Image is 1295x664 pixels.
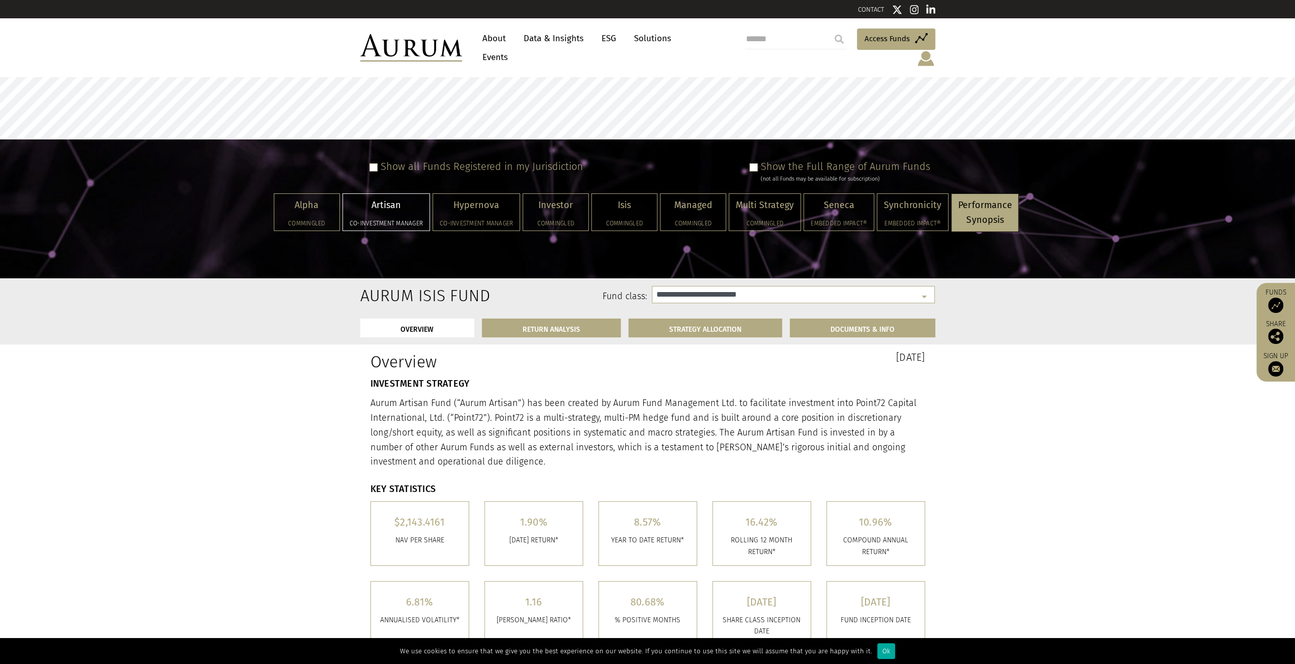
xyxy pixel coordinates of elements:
p: [PERSON_NAME] RATIO* [493,615,575,626]
img: Instagram icon [910,5,919,15]
p: ROLLING 12 MONTH RETURN* [721,535,803,558]
h1: Overview [370,352,640,371]
label: Fund class: [458,290,647,303]
a: Solutions [629,29,676,48]
h3: [DATE] [655,352,925,362]
a: Events [477,48,508,67]
a: Funds [1261,288,1290,313]
h5: $2,143.4161 [379,517,461,527]
h5: 1.16 [493,597,575,607]
div: Share [1261,321,1290,344]
p: Multi Strategy [736,198,794,213]
h5: 1.90% [493,517,575,527]
p: Alpha [281,198,333,213]
h5: Commingled [736,220,794,226]
p: Seneca [811,198,867,213]
h5: Commingled [281,220,333,226]
img: Sign up to our newsletter [1268,361,1283,377]
a: Access Funds [857,28,935,50]
h5: 10.96% [834,517,917,527]
h5: 80.68% [607,597,689,607]
h5: Embedded Impact® [811,220,867,226]
p: [DATE] RETURN* [493,535,575,546]
input: Submit [829,29,849,49]
p: % POSITIVE MONTHS [607,615,689,626]
h5: [DATE] [834,597,917,607]
p: FUND INCEPTION DATE [834,615,917,626]
label: Show all Funds Registered in my Jurisdiction [381,160,583,172]
div: Ok [877,643,895,659]
a: CONTACT [858,6,884,13]
img: Linkedin icon [926,5,935,15]
span: Access Funds [865,33,910,45]
h5: Commingled [598,220,650,226]
img: Share this post [1268,329,1283,344]
p: COMPOUND ANNUAL RETURN* [834,535,917,558]
p: ANNUALISED VOLATILITY* [379,615,461,626]
h5: Co-investment Manager [350,220,423,226]
h5: Commingled [530,220,582,226]
p: Synchronicity [884,198,941,213]
p: Hypernova [440,198,513,213]
p: YEAR TO DATE RETURN* [607,535,689,546]
p: Aurum Artisan Fund (“Aurum Artisan”) has been created by Aurum Fund Management Ltd. to facilitate... [370,396,925,469]
p: Performance Synopsis [958,198,1012,227]
a: STRATEGY ALLOCATION [628,319,782,337]
p: Artisan [350,198,423,213]
a: About [477,29,511,48]
strong: KEY STATISTICS [370,483,436,495]
h5: 6.81% [379,597,461,607]
p: SHARE CLASS INCEPTION DATE [721,615,803,638]
h2: Aurum Isis Fund [360,286,443,305]
h5: [DATE] [721,597,803,607]
img: Twitter icon [892,5,902,15]
p: Investor [530,198,582,213]
a: DOCUMENTS & INFO [790,319,935,337]
img: Aurum [360,34,462,62]
h5: Co-investment Manager [440,220,513,226]
p: Nav per share [379,535,461,546]
a: Data & Insights [519,29,589,48]
h5: 16.42% [721,517,803,527]
p: Managed [667,198,719,213]
img: account-icon.svg [916,50,935,67]
h5: 8.57% [607,517,689,527]
h5: Commingled [667,220,719,226]
a: ESG [596,29,621,48]
h5: Embedded Impact® [884,220,941,226]
div: (not all Funds may be available for subscription) [761,175,930,184]
label: Show the Full Range of Aurum Funds [761,160,930,172]
strong: INVESTMENT STRATEGY [370,378,470,389]
a: Sign up [1261,352,1290,377]
p: Isis [598,198,650,213]
a: RETURN ANALYSIS [482,319,621,337]
img: Access Funds [1268,298,1283,313]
